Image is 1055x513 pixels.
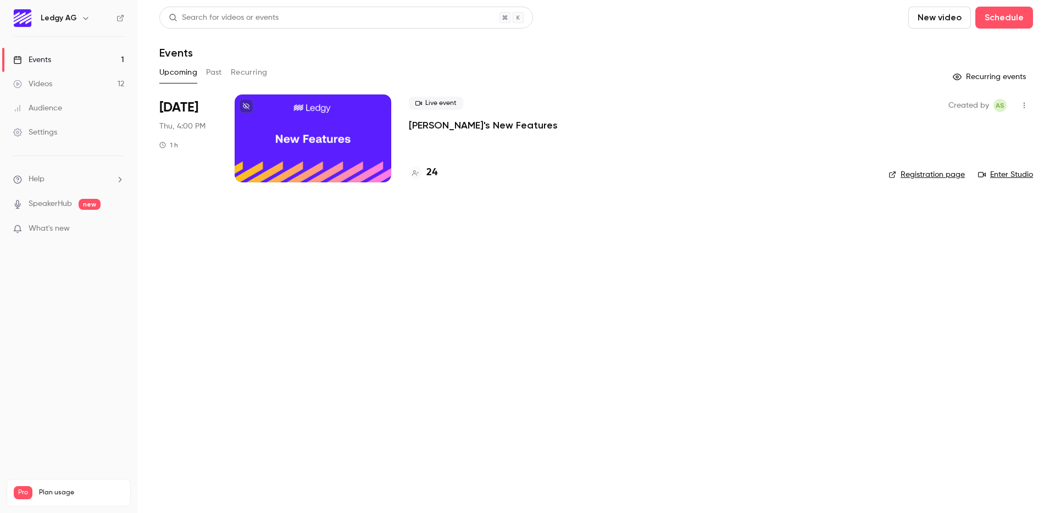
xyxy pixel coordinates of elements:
h4: 24 [426,165,437,180]
a: Registration page [889,169,965,180]
img: Ledgy AG [14,9,31,27]
button: Recurring [231,64,268,81]
div: Audience [13,103,62,114]
h6: Ledgy AG [41,13,77,24]
span: Thu, 4:00 PM [159,121,206,132]
span: Plan usage [39,488,124,497]
div: Search for videos or events [169,12,279,24]
div: Settings [13,127,57,138]
span: Live event [409,97,463,110]
button: New video [908,7,971,29]
button: Recurring events [948,68,1033,86]
div: 1 h [159,141,178,149]
button: Upcoming [159,64,197,81]
span: What's new [29,223,70,235]
h1: Events [159,46,193,59]
div: Videos [13,79,52,90]
span: Ana Silva [993,99,1007,112]
span: Created by [948,99,989,112]
div: Events [13,54,51,65]
a: [PERSON_NAME]'s New Features [409,119,558,132]
a: 24 [409,165,437,180]
span: Pro [14,486,32,499]
span: Help [29,174,45,185]
span: AS [996,99,1004,112]
div: Oct 16 Thu, 4:00 PM (Europe/Zurich) [159,94,217,182]
a: Enter Studio [978,169,1033,180]
span: [DATE] [159,99,198,116]
a: SpeakerHub [29,198,72,210]
button: Schedule [975,7,1033,29]
li: help-dropdown-opener [13,174,124,185]
button: Past [206,64,222,81]
span: new [79,199,101,210]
